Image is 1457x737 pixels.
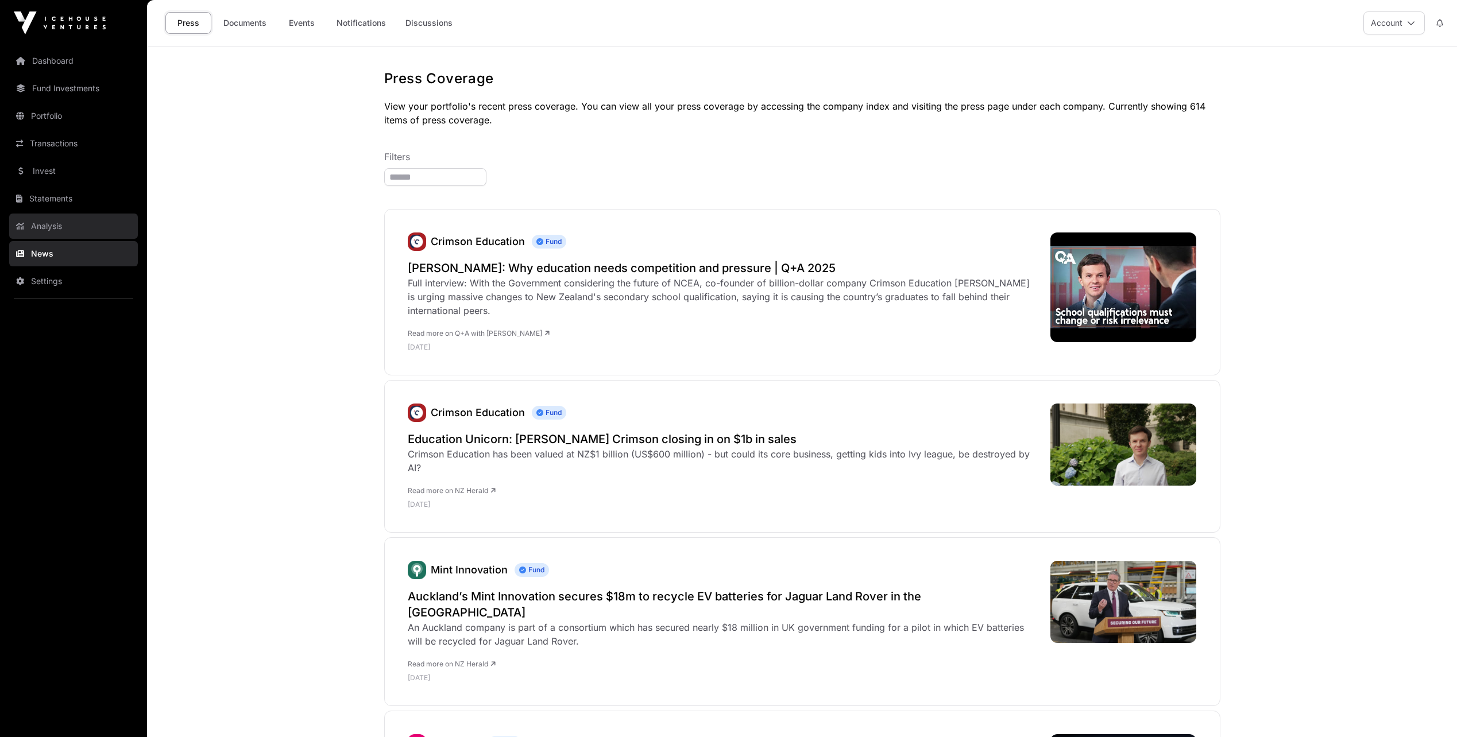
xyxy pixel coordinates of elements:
[408,561,426,579] img: Mint.svg
[532,235,566,249] span: Fund
[398,12,460,34] a: Discussions
[408,276,1039,317] div: Full interview: With the Government considering the future of NCEA, co-founder of billion-dollar ...
[329,12,393,34] a: Notifications
[1400,682,1457,737] iframe: Chat Widget
[532,406,566,420] span: Fund
[408,673,1039,682] p: [DATE]
[165,12,211,34] a: Press
[9,131,138,156] a: Transactions
[9,214,138,239] a: Analysis
[408,404,426,422] a: Crimson Education
[431,564,508,576] a: Mint Innovation
[408,486,496,495] a: Read more on NZ Herald
[1050,561,1197,643] img: 7CKQZ5YPJBF5TCMQBUXWBKVZKI.jpg
[408,660,496,668] a: Read more on NZ Herald
[408,232,426,251] a: Crimson Education
[408,561,426,579] a: Mint Innovation
[9,76,138,101] a: Fund Investments
[216,12,274,34] a: Documents
[384,99,1220,127] p: View your portfolio's recent press coverage. You can view all your press coverage by accessing th...
[408,447,1039,475] div: Crimson Education has been valued at NZ$1 billion (US$600 million) - but could its core business,...
[408,404,426,422] img: unnamed.jpg
[408,500,1039,509] p: [DATE]
[9,186,138,211] a: Statements
[431,406,525,418] a: Crimson Education
[408,588,1039,620] a: Auckland’s Mint Innovation secures $18m to recycle EV batteries for Jaguar Land Rover in the [GEO...
[408,260,1039,276] a: [PERSON_NAME]: Why education needs competition and pressure | Q+A 2025
[9,158,138,184] a: Invest
[408,620,1039,648] div: An Auckland company is part of a consortium which has secured nearly $18 million in UK government...
[9,48,138,73] a: Dashboard
[431,235,525,247] a: Crimson Education
[9,103,138,129] a: Portfolio
[408,329,550,338] a: Read more on Q+A with [PERSON_NAME]
[384,150,1220,164] p: Filters
[384,69,1220,88] h1: Press Coverage
[279,12,324,34] a: Events
[9,269,138,294] a: Settings
[408,343,1039,352] p: [DATE]
[1363,11,1425,34] button: Account
[515,563,549,577] span: Fund
[408,431,1039,447] a: Education Unicorn: [PERSON_NAME] Crimson closing in on $1b in sales
[408,232,426,251] img: unnamed.jpg
[1050,232,1197,342] img: hqdefault.jpg
[9,241,138,266] a: News
[1050,404,1197,486] img: WIJ3H7SEEVEHPDFAKSUCV7O3DI.jpg
[14,11,106,34] img: Icehouse Ventures Logo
